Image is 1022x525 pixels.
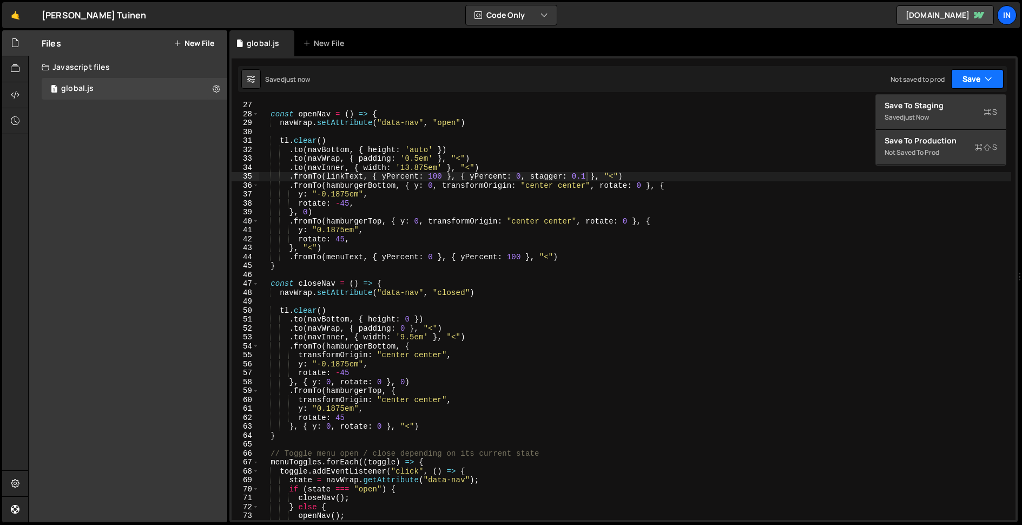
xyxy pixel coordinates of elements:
div: 28 [232,110,259,119]
div: 32 [232,146,259,155]
div: just now [285,75,310,84]
span: S [975,142,997,153]
div: 72 [232,503,259,512]
div: Save to Staging [885,100,997,111]
div: 46 [232,271,259,280]
div: Javascript files [29,56,227,78]
div: 29 [232,119,259,128]
div: 65 [232,440,259,449]
span: 1 [51,86,57,94]
div: 49 [232,297,259,306]
div: 59 [232,386,259,396]
h2: Files [42,37,61,49]
div: 56 [232,360,259,369]
div: 58 [232,378,259,387]
div: 37 [232,190,259,199]
div: 36 [232,181,259,191]
div: Save to Production [885,135,997,146]
div: 48 [232,288,259,298]
div: 69 [232,476,259,485]
div: Saved [885,111,997,124]
div: 27 [232,101,259,110]
div: 61 [232,404,259,414]
div: 68 [232,467,259,476]
a: In [997,5,1017,25]
button: Code Only [466,5,557,25]
div: 64 [232,431,259,441]
div: 57 [232,369,259,378]
div: 39 [232,208,259,217]
div: 42 [232,235,259,244]
div: 66 [232,449,259,458]
button: New File [174,39,214,48]
div: Not saved to prod [891,75,945,84]
div: 41 [232,226,259,235]
div: 30 [232,128,259,137]
div: 67 [232,458,259,467]
div: 52 [232,324,259,333]
div: New File [303,38,348,49]
div: Not saved to prod [885,146,997,159]
div: 51 [232,315,259,324]
button: Save [951,69,1004,89]
a: 🤙 [2,2,29,28]
div: 38 [232,199,259,208]
div: 31 [232,136,259,146]
div: 63 [232,422,259,431]
div: 70 [232,485,259,494]
div: 50 [232,306,259,316]
div: [PERSON_NAME] Tuinen [42,9,146,22]
div: 16928/46355.js [42,78,227,100]
div: 34 [232,163,259,173]
div: 60 [232,396,259,405]
div: global.js [61,84,94,94]
div: 47 [232,279,259,288]
div: 44 [232,253,259,262]
div: 40 [232,217,259,226]
div: 43 [232,244,259,253]
div: 71 [232,494,259,503]
button: Save to ProductionS Not saved to prod [876,130,1006,165]
div: 45 [232,261,259,271]
a: [DOMAIN_NAME] [896,5,994,25]
div: 53 [232,333,259,342]
div: 33 [232,154,259,163]
div: 62 [232,414,259,423]
div: global.js [247,38,279,49]
div: Saved [265,75,310,84]
div: 73 [232,511,259,521]
div: 54 [232,342,259,351]
div: just now [904,113,929,122]
button: Save to StagingS Savedjust now [876,95,1006,130]
div: 35 [232,172,259,181]
span: S [984,107,997,117]
div: 55 [232,351,259,360]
